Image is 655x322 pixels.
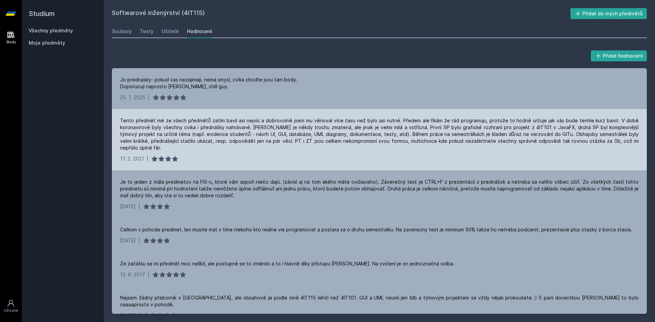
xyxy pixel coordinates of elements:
a: Soubory [112,25,132,38]
h2: Softwarové inženýrství (4IT115) [112,8,570,19]
div: Celkom v pohode predmet, len musite mat v time niekoho kto realne vie programovat a postara sa o ... [120,226,632,233]
button: Přidat do mých předmětů [570,8,647,19]
div: 13. 6. 2017 [120,271,145,278]
a: Study [1,27,20,48]
div: 17. 2. 2021 [120,155,144,162]
div: Učitelé [162,28,179,35]
div: Hodnocení [187,28,212,35]
div: | [139,312,140,319]
div: [DATE] [120,312,136,319]
div: Study [6,40,16,45]
div: Je to jeden z mála predmetov na FIS-u, ktoré vám aspoň niečo dajú. (závisí aj na tom akého máte c... [120,179,639,199]
div: Uživatel [4,308,18,313]
div: Testy [140,28,154,35]
a: Učitelé [162,25,179,38]
a: Hodnocení [187,25,212,38]
div: | [139,237,140,244]
div: Ze začátku se mi předmět moc nelíbil, ale postupně se to změnilo a to i hlavně díky přístupu [PER... [120,260,454,267]
div: 25. 1. 2025 [120,94,145,101]
button: Přidat hodnocení [591,50,647,61]
div: [DATE] [120,203,136,210]
div: | [148,271,149,278]
a: Testy [140,25,154,38]
div: Tento předmět mě ze všech předmětů zatím bavil asi nejvíc a dobrovolně jsem mu věnoval více času ... [120,117,639,151]
div: Soubory [112,28,132,35]
div: [DATE] [120,237,136,244]
div: | [147,155,148,162]
div: | [148,94,150,101]
a: Uživatel [1,296,20,317]
div: Nejsem žádný přeborník v [GEOGRAPHIC_DATA], ale obsahově je podle mně 4IT115 lehčí než 4IT101. GU... [120,294,639,308]
span: Moje předměty [29,40,65,46]
div: | [139,203,140,210]
a: Všechny předměty [29,28,73,33]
